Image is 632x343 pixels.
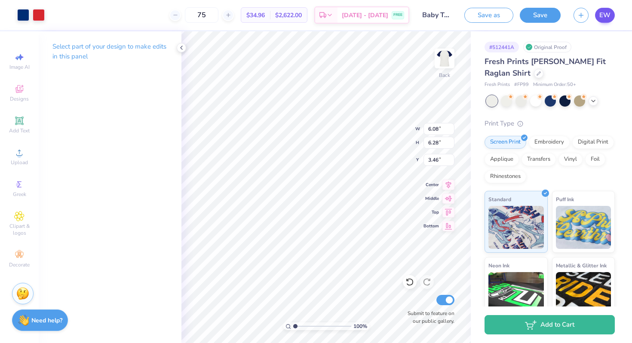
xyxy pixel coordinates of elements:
input: Untitled Design [416,6,458,24]
span: Puff Ink [556,195,574,204]
span: EW [599,10,611,20]
span: Decorate [9,261,30,268]
span: # FP99 [514,81,529,89]
span: Center [423,182,439,188]
img: Back [436,50,453,67]
div: Original Proof [523,42,571,52]
button: Save [520,8,561,23]
span: Fresh Prints [PERSON_NAME] Fit Raglan Shirt [485,56,606,78]
div: Embroidery [529,136,570,149]
span: Metallic & Glitter Ink [556,261,607,270]
div: Rhinestones [485,170,526,183]
span: Greek [13,191,26,198]
span: [DATE] - [DATE] [342,11,388,20]
button: Save as [464,8,513,23]
span: Add Text [9,127,30,134]
img: Metallic & Glitter Ink [556,272,611,315]
label: Submit to feature on our public gallery. [403,309,454,325]
span: Neon Ink [488,261,509,270]
span: Image AI [9,64,30,70]
div: Applique [485,153,519,166]
span: Bottom [423,223,439,229]
div: Transfers [522,153,556,166]
span: $2,622.00 [275,11,302,20]
img: Puff Ink [556,206,611,249]
div: Foil [585,153,605,166]
span: Standard [488,195,511,204]
div: Vinyl [558,153,583,166]
span: Clipart & logos [4,223,34,236]
span: Fresh Prints [485,81,510,89]
a: EW [595,8,615,23]
button: Add to Cart [485,315,615,334]
strong: Need help? [31,316,62,325]
span: Middle [423,196,439,202]
span: 100 % [353,322,367,330]
span: FREE [393,12,402,18]
span: $34.96 [246,11,265,20]
div: Back [439,71,450,79]
span: Minimum Order: 50 + [533,81,576,89]
div: # 512441A [485,42,519,52]
input: – – [185,7,218,23]
div: Screen Print [485,136,526,149]
span: Top [423,209,439,215]
div: Digital Print [572,136,614,149]
div: Print Type [485,119,615,129]
img: Standard [488,206,544,249]
span: Designs [10,95,29,102]
img: Neon Ink [488,272,544,315]
span: Upload [11,159,28,166]
p: Select part of your design to make edits in this panel [52,42,168,61]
